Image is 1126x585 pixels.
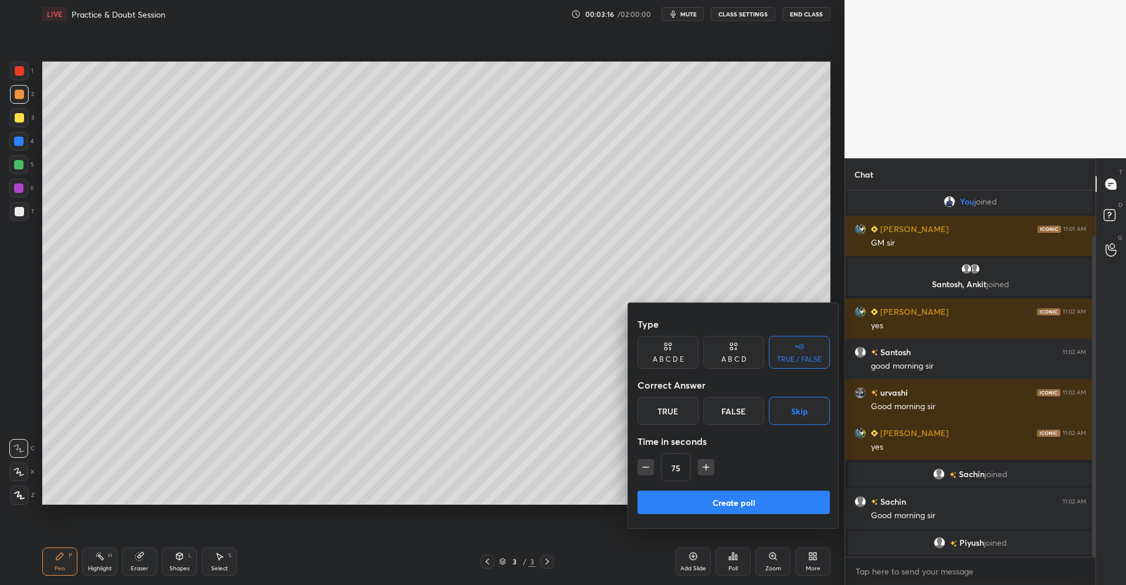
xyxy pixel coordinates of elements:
button: Create poll [637,491,830,514]
div: TRUE / FALSE [777,356,822,363]
div: Correct Answer [637,373,830,397]
div: A B C D [721,356,747,363]
div: True [637,397,698,425]
div: False [703,397,764,425]
button: Skip [769,397,830,425]
div: Type [637,312,830,336]
div: A B C D E [653,356,684,363]
div: Time in seconds [637,430,830,453]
